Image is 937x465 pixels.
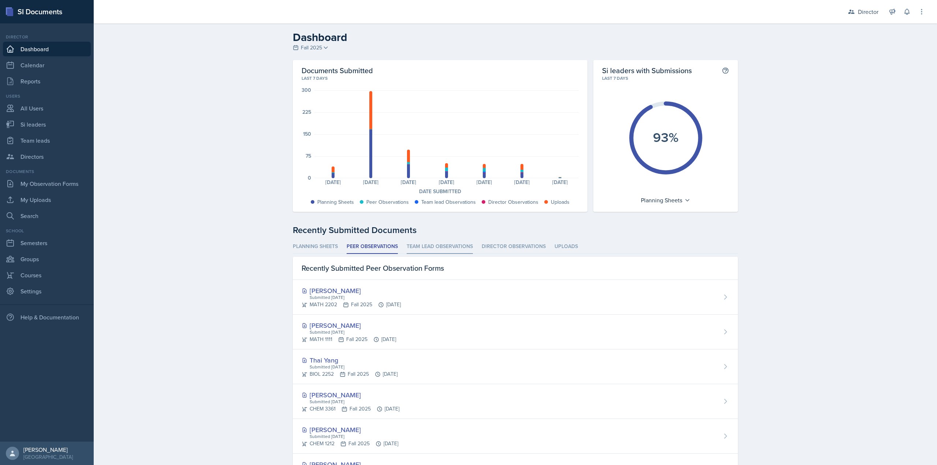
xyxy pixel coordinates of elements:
[302,188,579,195] div: Date Submitted
[293,31,738,44] h2: Dashboard
[551,198,570,206] div: Uploads
[302,370,397,378] div: BIOL 2252 Fall 2025 [DATE]
[465,180,503,185] div: [DATE]
[347,240,398,254] li: Peer Observations
[293,419,738,454] a: [PERSON_NAME] Submitted [DATE] CHEM 1212Fall 2025[DATE]
[302,66,579,75] h2: Documents Submitted
[301,44,322,52] span: Fall 2025
[3,117,91,132] a: Si leaders
[302,320,396,330] div: [PERSON_NAME]
[3,74,91,89] a: Reports
[3,209,91,223] a: Search
[482,240,546,254] li: Director Observations
[293,384,738,419] a: [PERSON_NAME] Submitted [DATE] CHEM 3361Fall 2025[DATE]
[314,180,352,185] div: [DATE]
[293,257,738,280] div: Recently Submitted Peer Observation Forms
[302,425,398,435] div: [PERSON_NAME]
[3,58,91,72] a: Calendar
[309,398,399,405] div: Submitted [DATE]
[3,93,91,100] div: Users
[306,153,311,158] div: 75
[302,390,399,400] div: [PERSON_NAME]
[503,180,541,185] div: [DATE]
[3,310,91,325] div: Help & Documentation
[488,198,538,206] div: Director Observations
[3,228,91,234] div: School
[293,349,738,384] a: Thai Yang Submitted [DATE] BIOL 2252Fall 2025[DATE]
[302,87,311,93] div: 300
[653,128,679,147] text: 93%
[407,240,473,254] li: Team lead Observations
[317,198,354,206] div: Planning Sheets
[302,75,579,82] div: Last 7 days
[302,405,399,413] div: CHEM 3361 Fall 2025 [DATE]
[421,198,476,206] div: Team lead Observations
[302,301,401,308] div: MATH 2202 Fall 2025 [DATE]
[428,180,465,185] div: [DATE]
[309,329,396,335] div: Submitted [DATE]
[293,240,338,254] li: Planning Sheets
[3,192,91,207] a: My Uploads
[602,66,692,75] h2: Si leaders with Submissions
[293,224,738,237] div: Recently Submitted Documents
[309,294,401,301] div: Submitted [DATE]
[302,335,396,343] div: MATH 1111 Fall 2025 [DATE]
[3,176,91,191] a: My Observation Forms
[390,180,428,185] div: [DATE]
[302,355,397,365] div: Thai Yang
[309,433,398,440] div: Submitted [DATE]
[3,34,91,40] div: Director
[302,286,401,296] div: [PERSON_NAME]
[541,180,579,185] div: [DATE]
[3,101,91,116] a: All Users
[302,109,311,115] div: 225
[293,280,738,315] a: [PERSON_NAME] Submitted [DATE] MATH 2202Fall 2025[DATE]
[23,446,73,453] div: [PERSON_NAME]
[858,7,878,16] div: Director
[3,133,91,148] a: Team leads
[3,252,91,266] a: Groups
[637,194,694,206] div: Planning Sheets
[303,131,311,136] div: 150
[3,236,91,250] a: Semesters
[3,168,91,175] div: Documents
[3,284,91,299] a: Settings
[3,149,91,164] a: Directors
[308,175,311,180] div: 0
[3,42,91,56] a: Dashboard
[366,198,409,206] div: Peer Observations
[293,315,738,349] a: [PERSON_NAME] Submitted [DATE] MATH 1111Fall 2025[DATE]
[302,440,398,447] div: CHEM 1212 Fall 2025 [DATE]
[3,268,91,282] a: Courses
[555,240,578,254] li: Uploads
[602,75,729,82] div: Last 7 days
[352,180,389,185] div: [DATE]
[23,453,73,461] div: [GEOGRAPHIC_DATA]
[309,364,397,370] div: Submitted [DATE]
